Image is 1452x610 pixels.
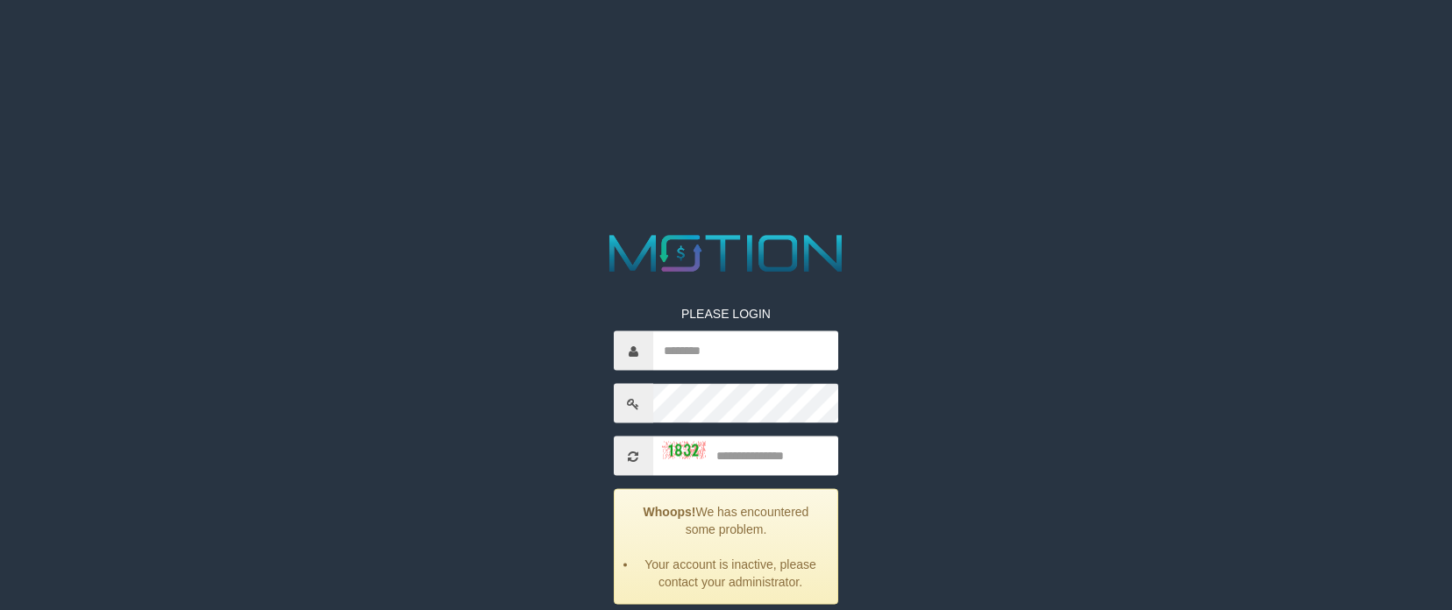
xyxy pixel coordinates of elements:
div: We has encountered some problem. [614,489,838,605]
img: captcha [662,442,706,459]
img: MOTION_logo.png [599,229,853,279]
p: PLEASE LOGIN [614,305,838,323]
li: Your account is inactive, please contact your administrator. [637,556,824,591]
strong: Whoops! [644,505,696,519]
